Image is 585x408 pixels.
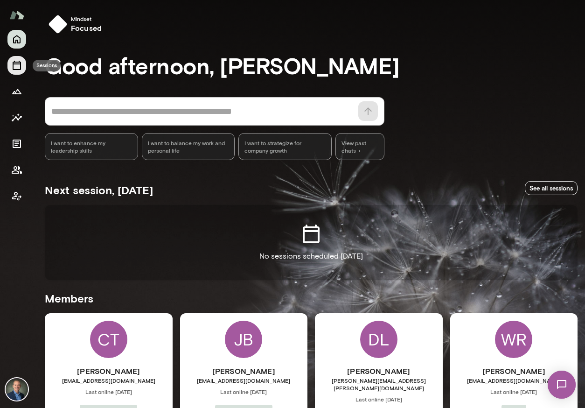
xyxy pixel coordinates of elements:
button: Home [7,30,26,49]
button: Client app [7,187,26,205]
span: Last online [DATE] [45,388,173,395]
span: Mindset [71,15,102,22]
span: [PERSON_NAME][EMAIL_ADDRESS][PERSON_NAME][DOMAIN_NAME] [315,377,443,392]
button: Members [7,161,26,179]
button: Mindsetfocused [45,11,109,37]
a: See all sessions [525,181,578,196]
span: Last online [DATE] [315,395,443,403]
span: [EMAIL_ADDRESS][DOMAIN_NAME] [450,377,578,384]
div: I want to enhance my leadership skills [45,133,138,160]
span: View past chats -> [335,133,384,160]
h6: focused [71,22,102,34]
button: Sessions [7,56,26,75]
span: I want to enhance my leadership skills [51,139,132,154]
div: WR [495,321,532,358]
img: mindset [49,15,67,34]
img: Michael Alden [6,378,28,401]
div: Sessions [33,60,61,71]
img: Mento [9,6,24,24]
h6: [PERSON_NAME] [45,366,173,377]
span: Last online [DATE] [450,388,578,395]
h6: [PERSON_NAME] [450,366,578,377]
div: CT [90,321,127,358]
div: I want to balance my work and personal life [142,133,235,160]
h5: Members [45,291,578,306]
span: [EMAIL_ADDRESS][DOMAIN_NAME] [180,377,308,384]
button: Documents [7,134,26,153]
span: I want to strategize for company growth [244,139,326,154]
span: Last online [DATE] [180,388,308,395]
div: I want to strategize for company growth [238,133,332,160]
h6: [PERSON_NAME] [180,366,308,377]
button: Growth Plan [7,82,26,101]
div: JB [225,321,262,358]
div: DL [360,321,397,358]
button: Insights [7,108,26,127]
h6: [PERSON_NAME] [315,366,443,377]
p: No sessions scheduled [DATE] [259,251,363,262]
h5: Next session, [DATE] [45,183,153,197]
span: [EMAIL_ADDRESS][DOMAIN_NAME] [45,377,173,384]
span: I want to balance my work and personal life [148,139,229,154]
h3: Good afternoon, [PERSON_NAME] [45,52,578,78]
